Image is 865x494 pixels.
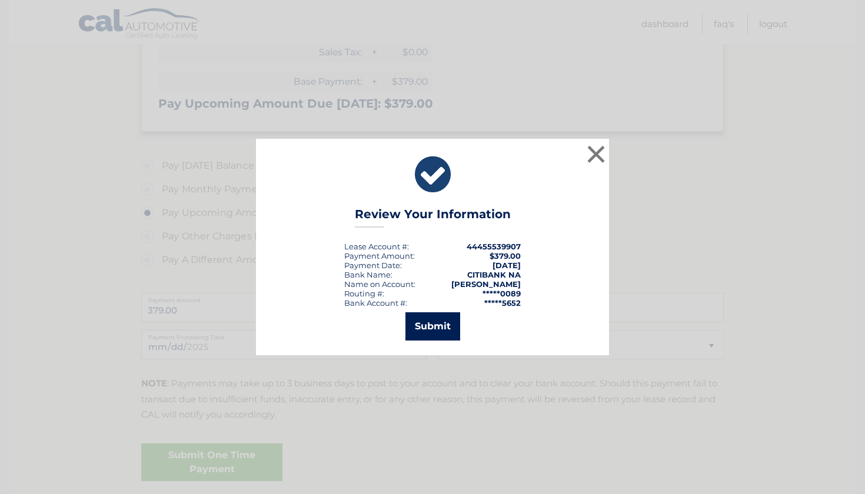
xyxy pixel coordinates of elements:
div: Name on Account: [344,279,415,289]
div: Bank Account #: [344,298,407,308]
div: Routing #: [344,289,384,298]
button: × [584,142,608,166]
span: [DATE] [493,261,521,270]
strong: CITIBANK NA [467,270,521,279]
span: $379.00 [490,251,521,261]
div: : [344,261,402,270]
button: Submit [405,312,460,341]
h3: Review Your Information [355,207,511,228]
div: Lease Account #: [344,242,409,251]
strong: [PERSON_NAME] [451,279,521,289]
div: Payment Amount: [344,251,415,261]
strong: 44455539907 [467,242,521,251]
span: Payment Date [344,261,400,270]
div: Bank Name: [344,270,392,279]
